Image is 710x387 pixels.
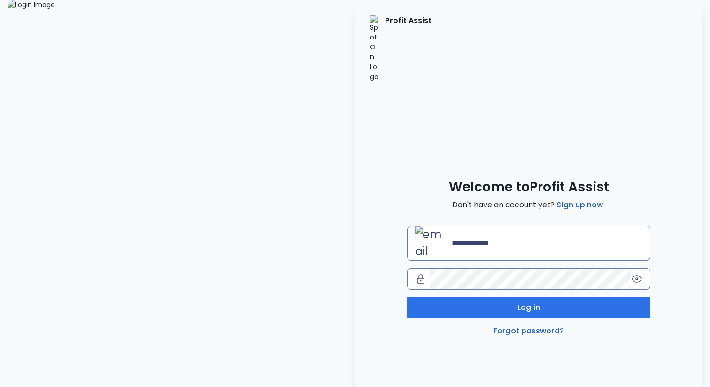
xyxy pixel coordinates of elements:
[370,15,379,82] img: SpotOn Logo
[452,199,605,211] span: Don't have an account yet?
[517,302,540,313] span: Log in
[449,179,609,196] span: Welcome to Profit Assist
[492,325,566,337] a: Forgot password?
[555,199,605,211] a: Sign up now
[407,297,650,318] button: Log in
[415,226,448,260] img: email
[385,15,432,82] p: Profit Assist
